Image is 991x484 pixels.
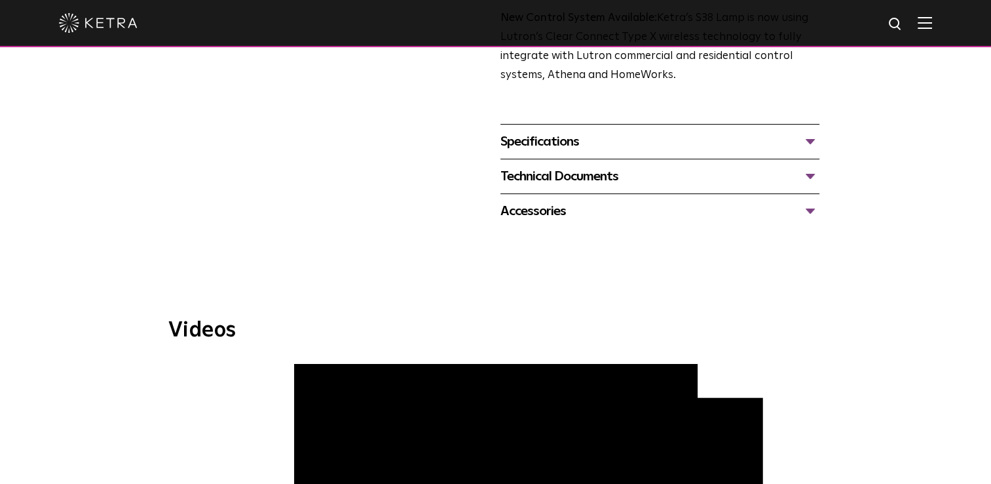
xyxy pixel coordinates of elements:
[59,13,138,33] img: ketra-logo-2019-white
[500,201,819,222] div: Accessories
[888,16,904,33] img: search icon
[500,166,819,187] div: Technical Documents
[168,320,823,341] h3: Videos
[500,131,819,152] div: Specifications
[918,16,932,29] img: Hamburger%20Nav.svg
